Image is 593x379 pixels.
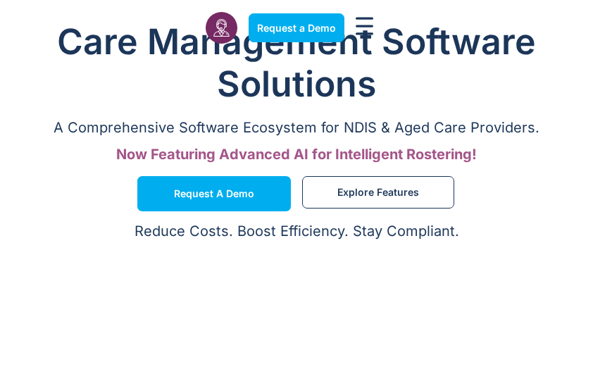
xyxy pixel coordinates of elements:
[302,176,454,209] a: Explore Features
[14,20,579,105] h1: Care Management Software Solutions
[8,223,585,240] p: Reduce Costs. Boost Efficiency. Stay Compliant.
[249,13,344,42] a: Request a Demo
[257,22,336,34] span: Request a Demo
[17,23,71,35] img: CareMaster Logo
[356,17,373,38] div: Menu Toggle
[116,146,477,163] span: Now Featuring Advanced AI for Intelligent Rostering!
[337,189,419,196] span: Explore Features
[137,176,291,211] a: Request a Demo
[174,190,254,197] span: Request a Demo
[14,119,579,136] p: A Comprehensive Software Ecosystem for NDIS & Aged Care Providers.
